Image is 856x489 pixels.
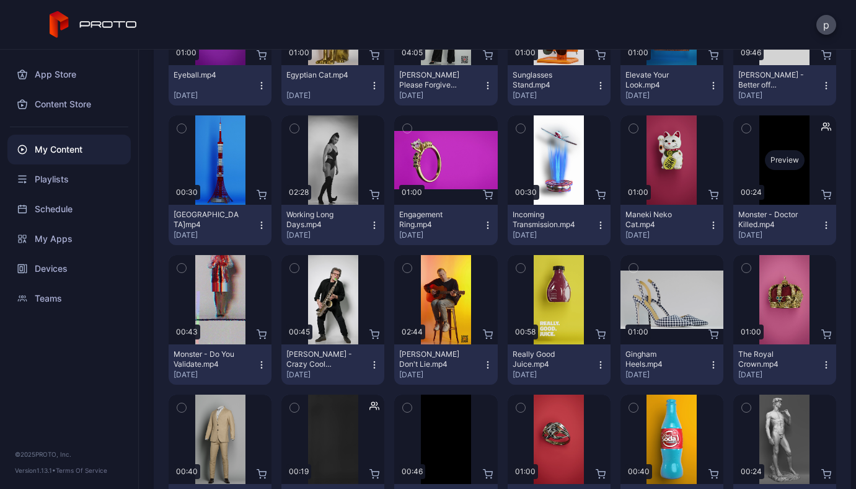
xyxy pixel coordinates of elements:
button: [PERSON_NAME] - Crazy Cool Technology.mp4[DATE] [281,344,384,385]
div: Gingham Heels.mp4 [625,349,694,369]
a: My Apps [7,224,131,254]
div: [DATE] [399,370,482,380]
button: Elevate Your Look.mp4[DATE] [620,65,723,105]
div: Monster - Do You Validate.mp4 [174,349,242,369]
button: Engagement Ring.mp4[DATE] [394,205,497,245]
div: Tokyo Tower.mp4 [174,210,242,230]
a: My Content [7,135,131,164]
div: [DATE] [174,230,257,240]
div: Engagement Ring.mp4 [399,210,467,230]
div: [DATE] [286,230,369,240]
button: Maneki Neko Cat.mp4[DATE] [620,205,723,245]
div: [DATE] [513,230,596,240]
a: App Store [7,60,131,89]
div: [DATE] [174,91,257,101]
div: [DATE] [625,370,708,380]
button: [PERSON_NAME] Don't Lie.mp4[DATE] [394,344,497,385]
div: Adeline Mocke's Please Forgive Me.mp4 [399,70,467,90]
div: [DATE] [738,91,821,101]
button: Egyptian Cat.mp4[DATE] [281,65,384,105]
div: The Royal Crown.mp4 [738,349,806,369]
button: The Royal Crown.mp4[DATE] [733,344,836,385]
div: [DATE] [513,91,596,101]
div: Eyeball.mp4 [174,70,242,80]
span: Version 1.13.1 • [15,467,56,474]
div: [DATE] [625,230,708,240]
div: [DATE] [513,370,596,380]
div: Working Long Days.mp4 [286,210,355,230]
a: Teams [7,284,131,313]
div: [DATE] [174,370,257,380]
button: Really Good Juice.mp4[DATE] [508,344,611,385]
button: Sunglasses Stand.mp4[DATE] [508,65,611,105]
a: Playlists [7,164,131,194]
a: Terms Of Service [56,467,107,474]
div: Egyptian Cat.mp4 [286,70,355,80]
div: Scott Page - Crazy Cool Technology.mp4 [286,349,355,369]
div: Ryan Pollie's Don't Lie.mp4 [399,349,467,369]
button: Working Long Days.mp4[DATE] [281,205,384,245]
button: [GEOGRAPHIC_DATA]mp4[DATE] [169,205,271,245]
div: [DATE] [738,370,821,380]
button: Eyeball.mp4[DATE] [169,65,271,105]
div: Maneki Neko Cat.mp4 [625,210,694,230]
div: Preview [765,150,805,170]
div: [DATE] [625,91,708,101]
div: [DATE] [399,91,482,101]
button: [PERSON_NAME] Please Forgive Me.mp4[DATE] [394,65,497,105]
button: Monster - Doctor Killed.mp4[DATE] [733,205,836,245]
div: Diane Franklin - Better off Dead.mp4 [738,70,806,90]
a: Schedule [7,194,131,224]
button: [PERSON_NAME] - Better off Dead.mp4[DATE] [733,65,836,105]
a: Devices [7,254,131,284]
button: Incoming Transmission.mp4[DATE] [508,205,611,245]
div: Incoming Transmission.mp4 [513,210,581,230]
div: [DATE] [399,230,482,240]
div: [DATE] [738,230,821,240]
div: [DATE] [286,370,369,380]
button: p [816,15,836,35]
div: Monster - Doctor Killed.mp4 [738,210,806,230]
button: Gingham Heels.mp4[DATE] [620,344,723,385]
button: Monster - Do You Validate.mp4[DATE] [169,344,271,385]
div: Sunglasses Stand.mp4 [513,70,581,90]
div: Elevate Your Look.mp4 [625,70,694,90]
div: Really Good Juice.mp4 [513,349,581,369]
a: Content Store [7,89,131,119]
div: © 2025 PROTO, Inc. [15,449,123,459]
div: [DATE] [286,91,369,101]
